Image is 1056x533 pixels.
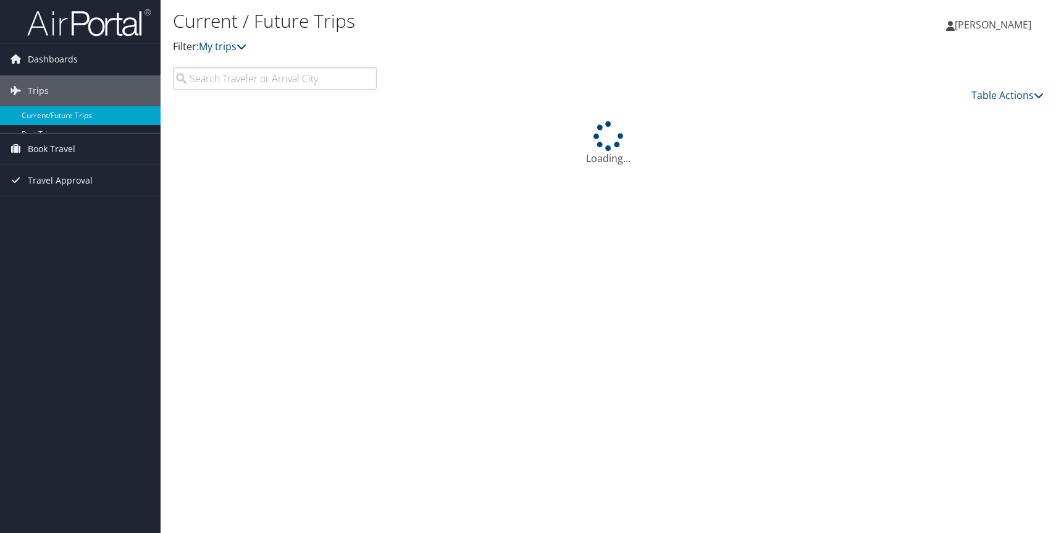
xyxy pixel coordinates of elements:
a: Table Actions [971,88,1044,102]
span: Trips [28,75,49,106]
span: Book Travel [28,134,75,164]
img: airportal-logo.png [27,8,151,37]
div: Loading... [173,121,1044,166]
a: [PERSON_NAME] [946,6,1044,43]
h1: Current / Future Trips [173,8,753,34]
span: Dashboards [28,44,78,75]
span: Travel Approval [28,165,93,196]
a: My trips [199,40,246,53]
input: Search Traveler or Arrival City [173,67,377,90]
p: Filter: [173,39,753,55]
span: [PERSON_NAME] [955,18,1031,32]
